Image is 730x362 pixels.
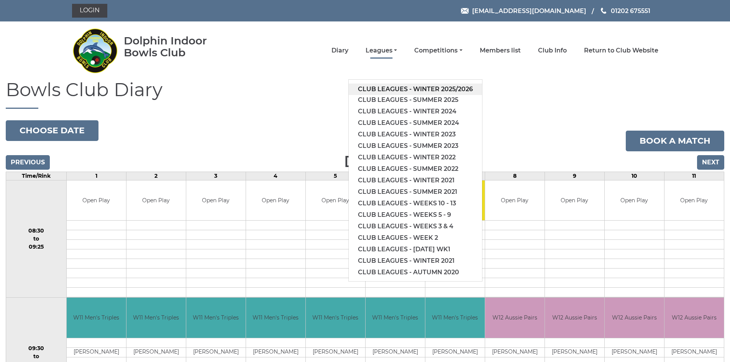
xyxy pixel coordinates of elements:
[584,46,658,55] a: Return to Club Website
[349,163,482,175] a: Club leagues - Summer 2022
[67,180,126,221] td: Open Play
[480,46,521,55] a: Members list
[605,347,664,357] td: [PERSON_NAME]
[349,84,482,95] a: Club leagues - Winter 2025/2026
[72,24,118,77] img: Dolphin Indoor Bowls Club
[306,347,365,357] td: [PERSON_NAME]
[126,172,186,180] td: 2
[485,298,545,338] td: W12 Aussie Pairs
[6,80,724,109] h1: Bowls Club Diary
[604,172,664,180] td: 10
[349,209,482,221] a: Club leagues - Weeks 5 - 9
[349,255,482,267] a: Club leagues - Winter 2021
[306,298,365,338] td: W11 Men's Triples
[349,117,482,129] a: Club leagues - Summer 2024
[366,347,425,357] td: [PERSON_NAME]
[348,79,482,282] ul: Leagues
[186,347,246,357] td: [PERSON_NAME]
[425,298,485,338] td: W11 Men's Triples
[66,172,126,180] td: 1
[611,7,650,14] span: 01202 675551
[126,347,186,357] td: [PERSON_NAME]
[349,267,482,278] a: Club leagues - Autumn 2020
[538,46,567,55] a: Club Info
[664,298,724,338] td: W12 Aussie Pairs
[349,129,482,140] a: Club leagues - Winter 2023
[461,6,586,16] a: Email [EMAIL_ADDRESS][DOMAIN_NAME]
[6,180,67,298] td: 08:30 to 09:25
[349,152,482,163] a: Club leagues - Winter 2022
[6,120,98,141] button: Choose date
[6,155,50,170] input: Previous
[186,180,246,221] td: Open Play
[485,172,545,180] td: 8
[6,172,67,180] td: Time/Rink
[485,347,545,357] td: [PERSON_NAME]
[664,347,724,357] td: [PERSON_NAME]
[246,180,305,221] td: Open Play
[605,298,664,338] td: W12 Aussie Pairs
[246,347,305,357] td: [PERSON_NAME]
[67,298,126,338] td: W11 Men's Triples
[306,180,365,221] td: Open Play
[545,172,604,180] td: 9
[331,46,348,55] a: Diary
[186,172,246,180] td: 3
[545,298,604,338] td: W12 Aussie Pairs
[366,298,425,338] td: W11 Men's Triples
[349,175,482,186] a: Club leagues - Winter 2021
[485,180,545,221] td: Open Play
[414,46,462,55] a: Competitions
[349,140,482,152] a: Club leagues - Summer 2023
[605,180,664,221] td: Open Play
[349,186,482,198] a: Club leagues - Summer 2021
[461,8,469,14] img: Email
[349,198,482,209] a: Club leagues - Weeks 10 - 13
[697,155,724,170] input: Next
[626,131,724,151] a: Book a match
[349,232,482,244] a: Club leagues - Week 2
[126,298,186,338] td: W11 Men's Triples
[72,4,107,18] a: Login
[349,106,482,117] a: Club leagues - Winter 2024
[246,298,305,338] td: W11 Men's Triples
[600,6,650,16] a: Phone us 01202 675551
[67,347,126,357] td: [PERSON_NAME]
[472,7,586,14] span: [EMAIL_ADDRESS][DOMAIN_NAME]
[425,347,485,357] td: [PERSON_NAME]
[305,172,365,180] td: 5
[545,180,604,221] td: Open Play
[186,298,246,338] td: W11 Men's Triples
[664,180,724,221] td: Open Play
[545,347,604,357] td: [PERSON_NAME]
[126,180,186,221] td: Open Play
[601,8,606,14] img: Phone us
[349,244,482,255] a: Club leagues - [DATE] wk1
[124,35,231,59] div: Dolphin Indoor Bowls Club
[349,221,482,232] a: Club leagues - Weeks 3 & 4
[366,46,397,55] a: Leagues
[349,94,482,106] a: Club leagues - Summer 2025
[246,172,305,180] td: 4
[664,172,724,180] td: 11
